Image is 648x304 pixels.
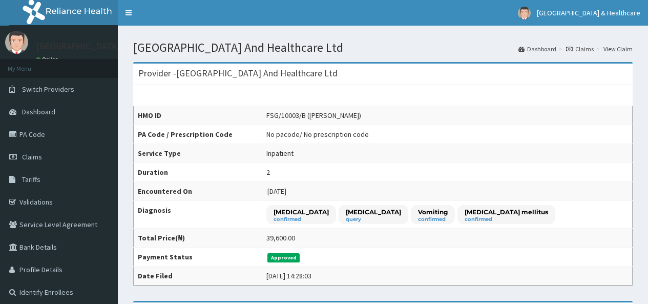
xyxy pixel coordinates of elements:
th: Duration [134,163,262,182]
div: FSG/10003/B ([PERSON_NAME]) [266,110,361,120]
span: Switch Providers [22,85,74,94]
div: Inpatient [266,148,294,158]
a: Online [36,56,60,63]
div: [DATE] 14:28:03 [266,271,311,281]
small: confirmed [465,217,548,222]
span: Tariffs [22,175,40,184]
th: HMO ID [134,106,262,125]
th: Encountered On [134,182,262,201]
span: Approved [267,253,300,262]
th: PA Code / Prescription Code [134,125,262,144]
span: Dashboard [22,107,55,116]
h3: Provider - [GEOGRAPHIC_DATA] And Healthcare Ltd [138,69,338,78]
div: No pacode / No prescription code [266,129,369,139]
div: 39,600.00 [266,233,295,243]
small: confirmed [274,217,329,222]
h1: [GEOGRAPHIC_DATA] And Healthcare Ltd [133,41,633,54]
span: [DATE] [267,187,286,196]
img: User Image [5,31,28,54]
small: confirmed [418,217,448,222]
p: Vomiting [418,208,448,216]
small: query [346,217,401,222]
span: [GEOGRAPHIC_DATA] & Healthcare [537,8,640,17]
div: 2 [266,167,270,177]
p: [MEDICAL_DATA] [346,208,401,216]
th: Payment Status [134,248,262,267]
p: [MEDICAL_DATA] mellitus [465,208,548,216]
p: [MEDICAL_DATA] [274,208,329,216]
th: Total Price(₦) [134,229,262,248]
p: [GEOGRAPHIC_DATA] & Healthcare [36,42,176,51]
th: Diagnosis [134,201,262,229]
a: Dashboard [518,45,556,53]
a: Claims [566,45,594,53]
th: Service Type [134,144,262,163]
th: Date Filed [134,267,262,286]
span: Claims [22,152,42,161]
a: View Claim [603,45,633,53]
img: User Image [518,7,531,19]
